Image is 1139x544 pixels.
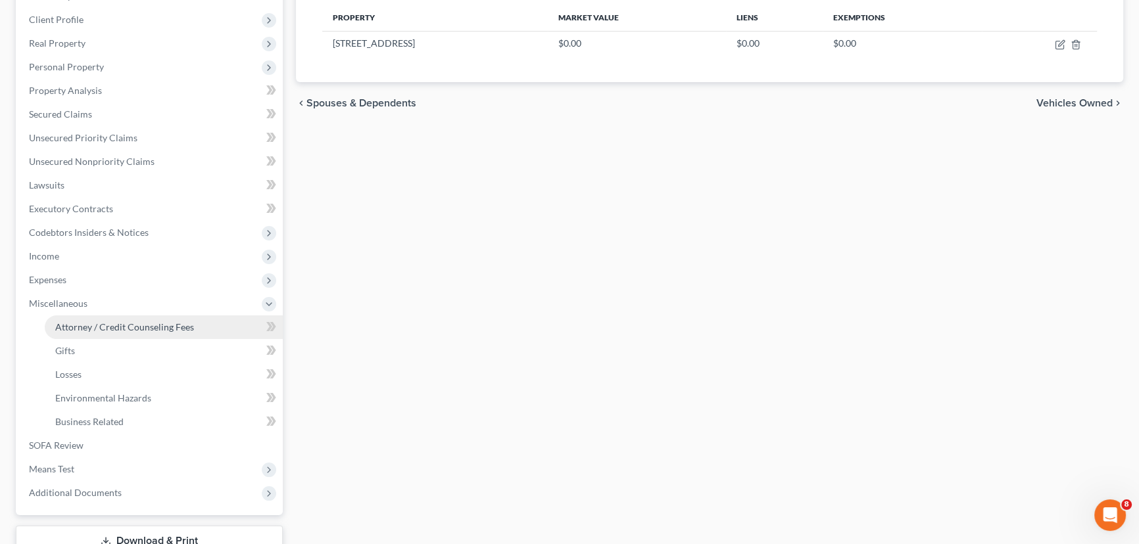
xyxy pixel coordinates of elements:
[296,98,416,108] button: chevron_left Spouses & Dependents
[29,227,149,238] span: Codebtors Insiders & Notices
[18,150,283,173] a: Unsecured Nonpriority Claims
[29,463,74,474] span: Means Test
[55,321,194,332] span: Attorney / Credit Counseling Fees
[1036,98,1113,108] span: Vehicles Owned
[548,31,726,56] td: $0.00
[322,31,548,56] td: [STREET_ADDRESS]
[726,31,822,56] td: $0.00
[726,5,822,31] th: Liens
[18,79,283,102] a: Property Analysis
[29,179,64,191] span: Lawsuits
[1121,499,1132,510] span: 8
[823,31,982,56] td: $0.00
[55,392,151,403] span: Environmental Hazards
[18,197,283,221] a: Executory Contracts
[18,173,283,197] a: Lawsuits
[1113,98,1123,108] i: chevron_right
[29,274,66,285] span: Expenses
[18,102,283,126] a: Secured Claims
[45,363,283,386] a: Losses
[45,386,283,410] a: Environmental Hazards
[29,37,85,49] span: Real Property
[306,98,416,108] span: Spouses & Dependents
[322,5,548,31] th: Property
[1036,98,1123,108] button: Vehicles Owned chevron_right
[55,416,124,427] span: Business Related
[29,203,113,214] span: Executory Contracts
[823,5,982,31] th: Exemptions
[45,315,283,339] a: Attorney / Credit Counseling Fees
[45,339,283,363] a: Gifts
[29,156,155,167] span: Unsecured Nonpriority Claims
[548,5,726,31] th: Market Value
[45,410,283,434] a: Business Related
[29,298,87,309] span: Miscellaneous
[55,369,82,380] span: Losses
[29,250,59,261] span: Income
[18,434,283,457] a: SOFA Review
[55,345,75,356] span: Gifts
[29,487,122,498] span: Additional Documents
[18,126,283,150] a: Unsecured Priority Claims
[29,14,84,25] span: Client Profile
[296,98,306,108] i: chevron_left
[29,108,92,120] span: Secured Claims
[29,85,102,96] span: Property Analysis
[29,61,104,72] span: Personal Property
[29,132,137,143] span: Unsecured Priority Claims
[29,440,84,451] span: SOFA Review
[1094,499,1126,531] iframe: Intercom live chat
